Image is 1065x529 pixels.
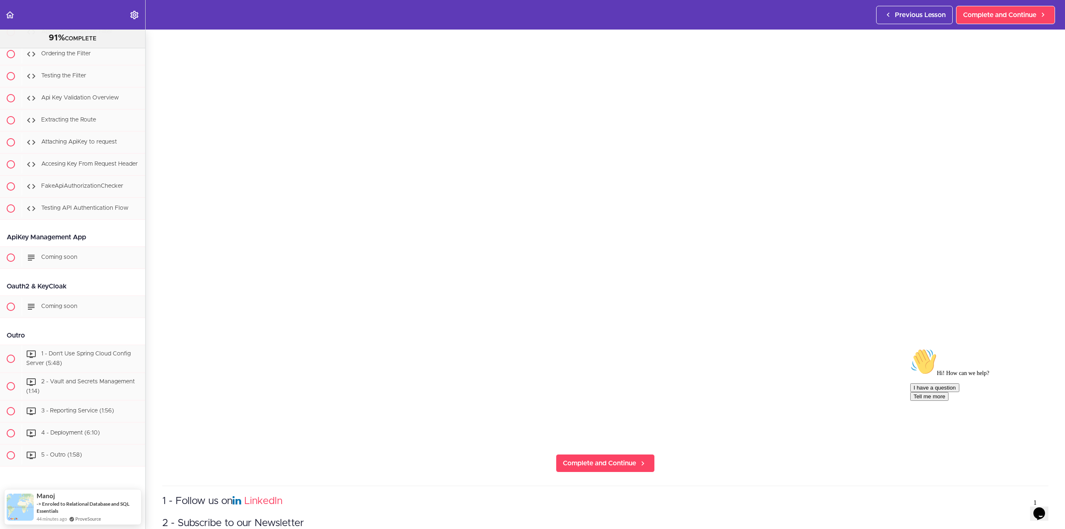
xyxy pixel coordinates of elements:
[244,496,282,506] a: LinkedIn
[26,351,131,366] span: 1 - Don't Use Spring Cloud Config Server (5:48)
[41,183,123,189] span: FakeApiAuthorizationChecker
[26,379,135,394] span: 2 - Vault and Secrets Management (1:14)
[41,73,86,79] span: Testing the Filter
[7,494,34,521] img: provesource social proof notification image
[563,458,636,468] span: Complete and Continue
[963,10,1036,20] span: Complete and Continue
[41,452,82,458] span: 5 - Outro (1:58)
[41,161,138,167] span: Accesing Key From Request Header
[3,47,42,56] button: Tell me more
[41,254,77,260] span: Coming soon
[129,10,139,20] svg: Settings Menu
[1030,496,1057,521] iframe: chat widget
[162,494,1048,508] h3: 1 - Follow us on
[3,3,30,30] img: :wave:
[10,33,135,44] div: COMPLETE
[49,34,65,42] span: 91%
[956,6,1055,24] a: Complete and Continue
[907,345,1057,492] iframe: chat widget
[41,205,129,211] span: Testing API Authentication Flow
[556,454,655,472] a: Complete and Continue
[37,501,129,514] a: Enroled to Relational Database and SQL Essentials
[41,430,100,436] span: 4 - Deployment (6:10)
[876,6,953,24] a: Previous Lesson
[41,51,91,57] span: Ordering the Filter
[3,38,52,47] button: I have a question
[5,10,15,20] svg: Back to course curriculum
[37,492,55,499] span: Manoj
[41,303,77,309] span: Coming soon
[3,25,82,31] span: Hi! How can we help?
[41,408,114,414] span: 3 - Reporting Service (1:56)
[3,3,153,56] div: 👋Hi! How can we help?I have a questionTell me more
[895,10,946,20] span: Previous Lesson
[37,515,67,522] span: 44 minutes ago
[41,139,117,145] span: Attaching ApiKey to request
[75,515,101,522] a: ProveSource
[41,95,119,101] span: Api Key Validation Overview
[37,501,41,507] span: ->
[41,117,96,123] span: Extracting the Route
